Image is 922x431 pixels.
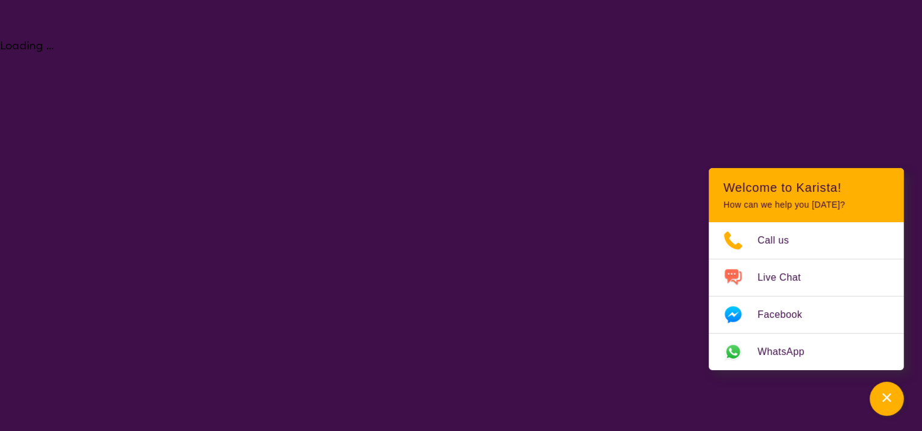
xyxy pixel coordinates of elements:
[723,200,889,210] p: How can we help you [DATE]?
[757,306,817,324] span: Facebook
[870,382,904,416] button: Channel Menu
[757,268,815,287] span: Live Chat
[709,222,904,370] ul: Choose channel
[757,343,819,361] span: WhatsApp
[723,180,889,195] h2: Welcome to Karista!
[709,168,904,370] div: Channel Menu
[709,334,904,370] a: Web link opens in a new tab.
[757,231,804,250] span: Call us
